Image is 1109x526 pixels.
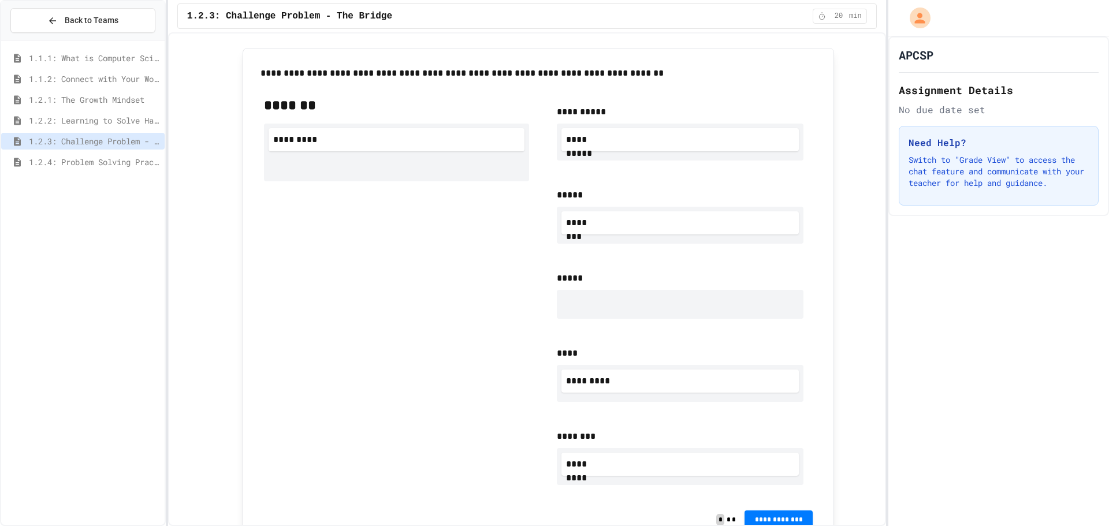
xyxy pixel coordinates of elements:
[899,47,933,63] h1: APCSP
[29,135,160,147] span: 1.2.3: Challenge Problem - The Bridge
[29,156,160,168] span: 1.2.4: Problem Solving Practice
[899,103,1099,117] div: No due date set
[829,12,848,21] span: 20
[909,136,1089,150] h3: Need Help?
[187,9,392,23] span: 1.2.3: Challenge Problem - The Bridge
[29,73,160,85] span: 1.1.2: Connect with Your World
[29,94,160,106] span: 1.2.1: The Growth Mindset
[849,12,862,21] span: min
[898,5,933,31] div: My Account
[65,14,118,27] span: Back to Teams
[29,52,160,64] span: 1.1.1: What is Computer Science?
[899,82,1099,98] h2: Assignment Details
[10,8,155,33] button: Back to Teams
[29,114,160,126] span: 1.2.2: Learning to Solve Hard Problems
[909,154,1089,189] p: Switch to "Grade View" to access the chat feature and communicate with your teacher for help and ...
